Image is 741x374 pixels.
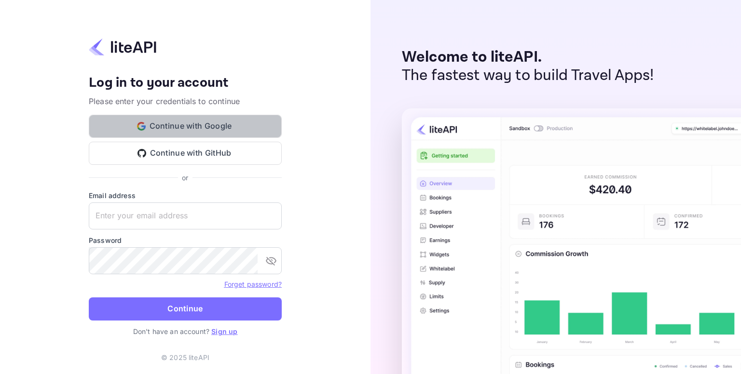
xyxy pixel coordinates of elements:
[89,142,282,165] button: Continue with GitHub
[89,235,282,245] label: Password
[224,279,282,289] a: Forget password?
[224,280,282,288] a: Forget password?
[211,327,237,335] a: Sign up
[161,352,209,362] p: © 2025 liteAPI
[402,67,654,85] p: The fastest way to build Travel Apps!
[89,115,282,138] button: Continue with Google
[89,326,282,336] p: Don't have an account?
[89,95,282,107] p: Please enter your credentials to continue
[89,202,282,229] input: Enter your email address
[89,190,282,200] label: Email address
[89,297,282,321] button: Continue
[182,173,188,183] p: or
[402,48,654,67] p: Welcome to liteAPI.
[89,75,282,92] h4: Log in to your account
[261,251,281,270] button: toggle password visibility
[89,38,156,56] img: liteapi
